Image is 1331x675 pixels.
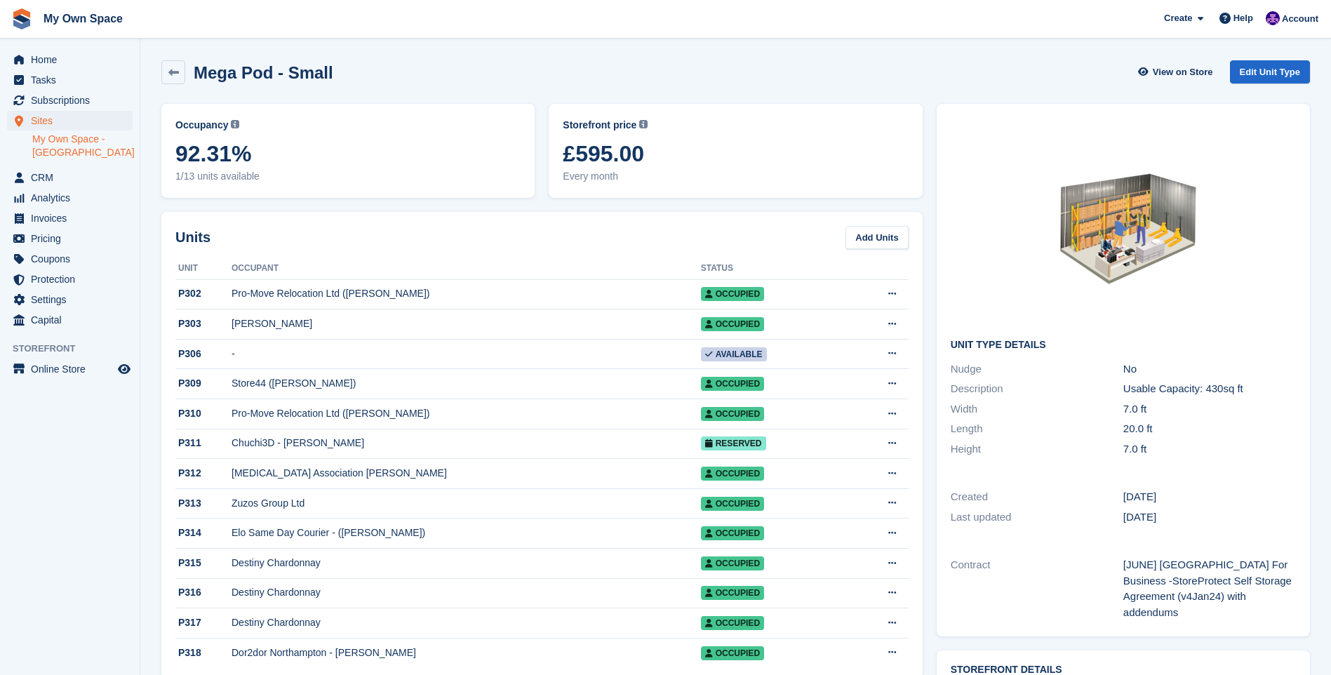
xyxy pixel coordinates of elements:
span: Occupied [701,526,764,540]
div: Pro-Move Relocation Ltd ([PERSON_NAME]) [232,406,701,421]
span: Home [31,50,115,69]
div: Dor2dor Northampton - [PERSON_NAME] [232,646,701,660]
div: Pro-Move Relocation Ltd ([PERSON_NAME]) [232,286,701,301]
span: Occupied [701,556,764,570]
span: Pricing [31,229,115,248]
img: stora-icon-8386f47178a22dfd0bd8f6a31ec36ba5ce8667c1dd55bd0f319d3a0aa187defe.svg [11,8,32,29]
th: Occupant [232,258,701,280]
span: Occupancy [175,118,228,133]
div: [JUNE] [GEOGRAPHIC_DATA] For Business -StoreProtect Self Storage Agreement (v4Jan24) with addendums [1123,557,1296,620]
img: icon-info-grey-7440780725fd019a000dd9b08b2336e03edf1995a4989e88bcd33f0948082b44.svg [639,120,648,128]
div: P306 [175,347,232,361]
a: menu [7,91,133,110]
h2: Units [175,227,210,248]
span: Occupied [701,497,764,511]
span: Occupied [701,586,764,600]
a: menu [7,290,133,309]
a: My Own Space - [GEOGRAPHIC_DATA] [32,133,133,159]
div: P309 [175,376,232,391]
a: menu [7,111,133,131]
div: 7.0 ft [1123,401,1296,417]
span: Online Store [31,359,115,379]
span: Storefront [13,342,140,356]
div: Zuzos Group Ltd [232,496,701,511]
a: menu [7,208,133,228]
th: Status [701,258,845,280]
h2: Unit Type details [951,340,1296,351]
div: Nudge [951,361,1123,377]
div: Chuchi3D - [PERSON_NAME] [232,436,701,450]
span: Occupied [701,377,764,391]
span: Sites [31,111,115,131]
a: menu [7,359,133,379]
span: 92.31% [175,141,521,166]
div: Elo Same Day Courier - ([PERSON_NAME]) [232,526,701,540]
div: Created [951,489,1123,505]
div: [MEDICAL_DATA] Association [PERSON_NAME] [232,466,701,481]
a: Edit Unit Type [1230,60,1310,83]
div: Description [951,381,1123,397]
div: Destiny Chardonnay [232,556,701,570]
img: Megan Angel [1266,11,1280,25]
div: [DATE] [1123,489,1296,505]
a: View on Store [1137,60,1219,83]
div: P310 [175,406,232,421]
span: Analytics [31,188,115,208]
div: P313 [175,496,232,511]
div: Width [951,401,1123,417]
div: P303 [175,316,232,331]
span: Occupied [701,616,764,630]
span: Subscriptions [31,91,115,110]
div: P316 [175,585,232,600]
div: P318 [175,646,232,660]
a: menu [7,168,133,187]
div: [PERSON_NAME] [232,316,701,331]
a: Add Units [845,226,908,249]
div: 7.0 ft [1123,441,1296,457]
span: Create [1164,11,1192,25]
div: Last updated [951,509,1123,526]
span: Capital [31,310,115,330]
a: menu [7,70,133,90]
div: P311 [175,436,232,450]
span: Protection [31,269,115,289]
div: 20.0 ft [1123,421,1296,437]
span: Occupied [701,317,764,331]
span: Available [701,347,767,361]
div: Contract [951,557,1123,620]
a: Preview store [116,361,133,377]
a: My Own Space [38,7,128,30]
span: Occupied [701,646,764,660]
div: Destiny Chardonnay [232,585,701,600]
span: £595.00 [563,141,908,166]
td: - [232,339,701,369]
div: Height [951,441,1123,457]
span: Help [1233,11,1253,25]
div: No [1123,361,1296,377]
a: menu [7,310,133,330]
span: Tasks [31,70,115,90]
span: Every month [563,169,908,184]
span: Reserved [701,436,766,450]
span: Coupons [31,249,115,269]
a: menu [7,50,133,69]
span: 1/13 units available [175,169,521,184]
span: Occupied [701,407,764,421]
div: P302 [175,286,232,301]
th: Unit [175,258,232,280]
a: menu [7,229,133,248]
a: menu [7,269,133,289]
img: medium%20storage.png [1018,118,1229,328]
a: menu [7,188,133,208]
div: P314 [175,526,232,540]
div: Length [951,421,1123,437]
div: Destiny Chardonnay [232,615,701,630]
div: [DATE] [1123,509,1296,526]
span: Settings [31,290,115,309]
div: Store44 ([PERSON_NAME]) [232,376,701,391]
div: Usable Capacity: 430sq ft [1123,381,1296,397]
span: CRM [31,168,115,187]
a: menu [7,249,133,269]
div: P312 [175,466,232,481]
span: Occupied [701,287,764,301]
